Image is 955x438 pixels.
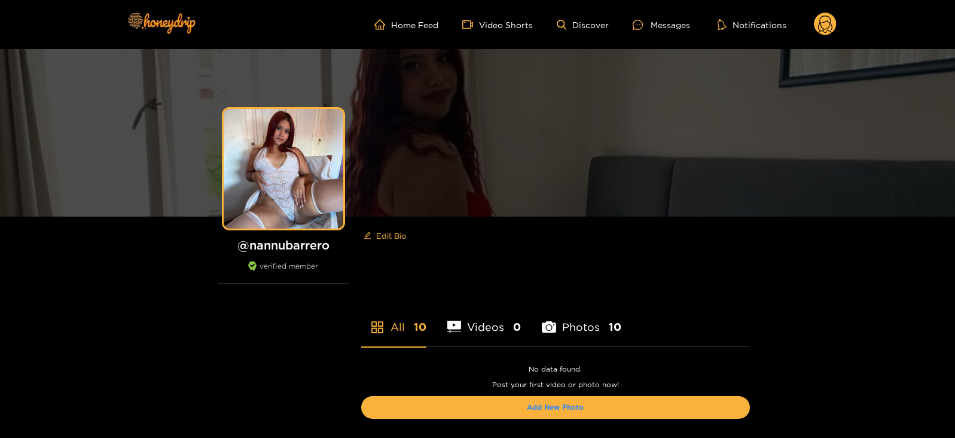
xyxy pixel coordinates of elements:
div: verified member [218,261,349,284]
a: Home Feed [374,19,438,30]
button: Add New Photo [361,396,750,419]
span: 10 [414,320,426,334]
h1: @ nannubarrero [218,238,349,253]
a: Discover [557,20,609,30]
span: edit [364,232,371,241]
a: Add New Photo [527,403,584,411]
span: video-camera [462,19,479,30]
span: appstore [370,320,385,334]
a: Video Shorts [462,19,533,30]
li: Photos [542,293,621,346]
span: 0 [513,320,521,334]
span: 10 [609,320,621,334]
button: Notifications [714,19,790,31]
span: home [374,19,391,30]
li: All [361,293,426,346]
div: Messages [633,18,690,32]
li: Videos [447,293,521,346]
button: editEdit Bio [361,226,408,245]
span: Edit Bio [376,230,406,242]
p: No data found. [361,365,750,373]
p: Post your first video or photo now! [361,381,750,389]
